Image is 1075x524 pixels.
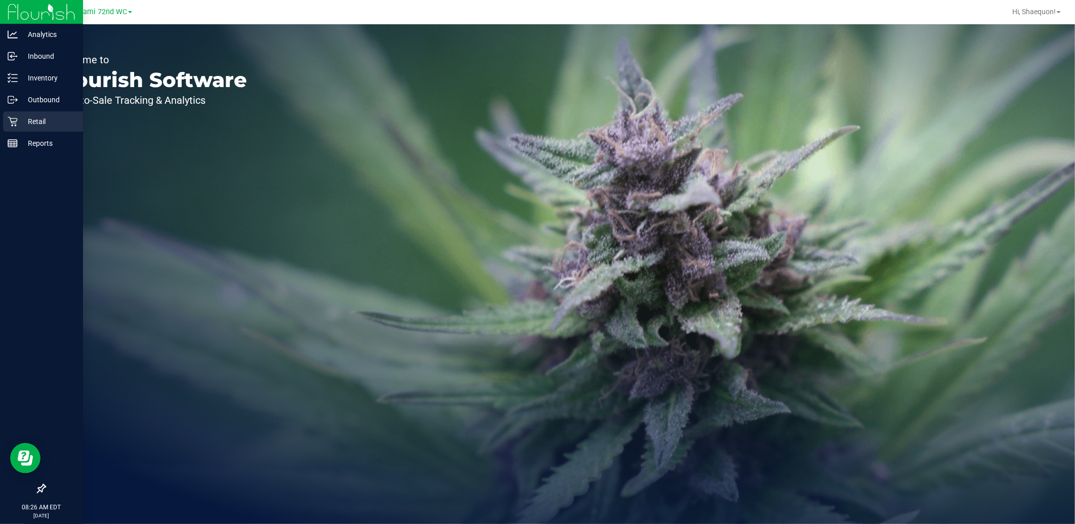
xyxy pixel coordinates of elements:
[55,70,247,90] p: Flourish Software
[8,29,18,39] inline-svg: Analytics
[10,443,40,473] iframe: Resource center
[18,28,78,41] p: Analytics
[74,8,127,16] span: Miami 72nd WC
[8,95,18,105] inline-svg: Outbound
[8,138,18,148] inline-svg: Reports
[55,55,247,65] p: Welcome to
[5,512,78,519] p: [DATE]
[1012,8,1056,16] span: Hi, Shaequon!
[5,503,78,512] p: 08:26 AM EDT
[18,137,78,149] p: Reports
[18,115,78,128] p: Retail
[18,94,78,106] p: Outbound
[55,95,247,105] p: Seed-to-Sale Tracking & Analytics
[8,51,18,61] inline-svg: Inbound
[18,50,78,62] p: Inbound
[8,116,18,127] inline-svg: Retail
[18,72,78,84] p: Inventory
[8,73,18,83] inline-svg: Inventory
